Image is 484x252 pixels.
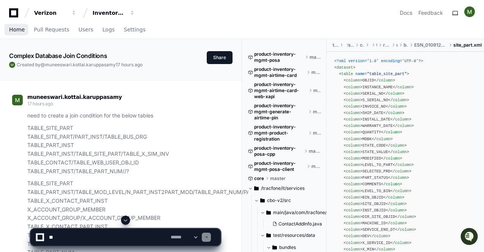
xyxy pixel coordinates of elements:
[27,94,122,100] span: muneeswari.kottai.karuppasamy
[90,6,138,20] button: Inventory Management
[261,185,305,191] span: /tracfone/it/services
[344,189,362,193] span: < >
[45,62,116,67] span: muneeswari.kottai.karuppasamy
[344,143,362,148] span: < >
[260,207,333,219] button: main/java/com/tracfone/cbo2jdbc/domain/common/bean
[355,72,365,76] span: name
[344,182,362,186] span: < >
[393,98,407,102] span: column
[367,72,407,76] span: "table_site_part"
[346,175,360,180] span: column
[53,79,92,85] a: Powered byPylon
[418,9,443,17] button: Feedback
[9,27,25,32] span: Home
[207,51,233,64] button: Share
[254,66,305,78] span: product-inventory-mgmt-airtime-card
[26,64,110,70] div: We're offline, but we'll be back soon!
[346,208,360,213] span: column
[337,65,353,70] span: dataset
[346,169,360,174] span: column
[390,202,404,206] span: column
[390,143,404,148] span: column
[254,145,303,157] span: product-inventory-posa-cpp
[346,85,360,89] span: column
[360,42,364,48] span: cbo-v2
[379,78,393,83] span: column
[344,85,362,89] span: < >
[393,85,413,89] span: </ >
[404,42,408,48] span: bundles
[388,175,409,180] span: </ >
[453,42,482,48] span: site_part.xml
[12,95,23,105] img: ACg8ocISDsZ-2gfF41hmbmRDPVLBxza8eSbPNy9mhaGYDqKMro2MTw=s96-c
[9,52,107,59] app-text-character-animate: Complex Database Join Conditions
[398,163,412,167] span: column
[346,156,360,161] span: column
[79,27,93,32] span: Users
[395,214,416,219] span: </ >
[372,137,393,141] span: </ >
[260,196,265,205] svg: Directory
[390,189,411,193] span: </ >
[383,195,404,200] span: </ >
[386,104,407,109] span: </ >
[376,42,377,48] span: test
[313,109,321,115] span: master
[116,62,143,67] span: 17 hours ago
[386,208,407,213] span: </ >
[346,182,360,186] span: column
[388,91,402,96] span: column
[388,111,402,115] span: column
[346,124,360,128] span: column
[346,130,360,135] span: column
[400,9,412,17] a: Docs
[102,27,115,32] span: Logs
[400,214,414,219] span: column
[27,111,220,120] p: need to create a join condition for the below tables
[339,72,409,76] span: < = >
[383,42,390,48] span: resources
[344,175,362,180] span: < >
[270,175,286,182] span: master
[254,81,307,100] span: product-inventory-mgmt-airtime-card-web-xapi
[254,194,327,207] button: cbo-v2/src
[344,150,362,154] span: < >
[376,137,390,141] span: column
[346,195,360,200] span: column
[344,137,362,141] span: < >
[346,91,360,96] span: column
[17,62,143,68] span: Created by
[41,62,45,67] span: @
[344,202,362,206] span: < >
[383,111,404,115] span: </ >
[266,208,271,217] svg: Directory
[254,184,259,193] svg: Directory
[344,195,362,200] span: < >
[386,182,400,186] span: column
[386,202,407,206] span: </ >
[333,42,338,48] span: tracfone
[248,182,321,194] button: /tracfone/it/services
[393,124,413,128] span: </ >
[381,156,402,161] span: </ >
[334,59,423,63] span: <?xml version='1.0' encoding='UTF-8'?>
[310,54,321,60] span: master
[395,117,409,122] span: column
[344,111,362,115] span: < >
[344,163,362,167] span: < >
[346,189,360,193] span: column
[390,117,411,122] span: </ >
[75,80,92,85] span: Pylon
[34,9,67,17] div: Verizon
[124,27,145,32] span: Settings
[346,104,360,109] span: column
[395,169,409,174] span: column
[346,163,360,167] span: column
[334,65,355,70] span: < >
[386,143,407,148] span: </ >
[396,42,398,48] span: data
[8,56,21,70] img: 1756235613930-3d25f9e4-fa56-45dd-b3ad-e072dfbd1548
[254,124,307,142] span: product-inventory-mgmt-product-registration
[414,42,447,48] span: ESN_010912008235628_GSM_ACT
[344,78,362,83] span: < >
